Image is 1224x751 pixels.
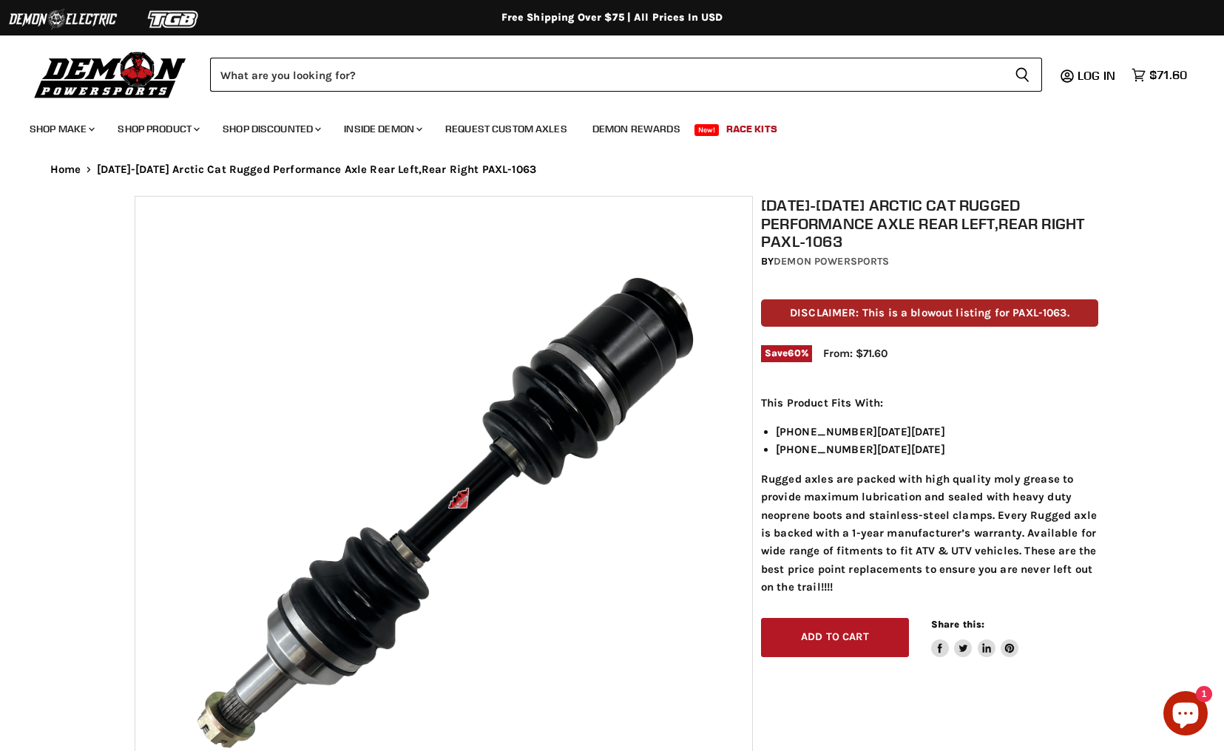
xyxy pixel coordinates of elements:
a: Demon Powersports [774,255,889,268]
a: Shop Make [18,114,104,144]
span: Add to cart [801,631,869,643]
input: Search [210,58,1003,92]
a: Shop Discounted [212,114,330,144]
a: Race Kits [715,114,788,144]
a: Request Custom Axles [434,114,578,144]
div: by [761,254,1098,270]
div: Free Shipping Over $75 | All Prices In USD [21,11,1204,24]
span: Save % [761,345,812,361]
a: Inside Demon [333,114,431,144]
inbox-online-store-chat: Shopify online store chat [1159,691,1212,739]
button: Search [1003,58,1042,92]
img: Demon Powersports [30,48,192,101]
a: Shop Product [106,114,209,144]
a: Home [50,163,81,176]
span: Log in [1078,68,1115,83]
span: New! [694,124,720,136]
div: Rugged axles are packed with high quality moly grease to provide maximum lubrication and sealed w... [761,394,1098,597]
aside: Share this: [931,618,1019,657]
p: DISCLAIMER: This is a blowout listing for PAXL-1063. [761,299,1098,327]
img: Demon Electric Logo 2 [7,5,118,33]
span: [DATE]-[DATE] Arctic Cat Rugged Performance Axle Rear Left,Rear Right PAXL-1063 [97,163,536,176]
span: $71.60 [1149,68,1187,82]
nav: Breadcrumbs [21,163,1204,176]
li: [PHONE_NUMBER][DATE][DATE] [776,423,1098,441]
a: $71.60 [1124,64,1194,86]
span: Share this: [931,619,984,630]
ul: Main menu [18,108,1183,144]
img: TGB Logo 2 [118,5,229,33]
span: 60 [788,347,800,358]
span: From: $71.60 [823,347,887,360]
li: [PHONE_NUMBER][DATE][DATE] [776,441,1098,458]
h1: [DATE]-[DATE] Arctic Cat Rugged Performance Axle Rear Left,Rear Right PAXL-1063 [761,196,1098,251]
button: Add to cart [761,618,909,657]
form: Product [210,58,1042,92]
a: Demon Rewards [581,114,692,144]
a: Log in [1071,69,1124,82]
p: This Product Fits With: [761,394,1098,412]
